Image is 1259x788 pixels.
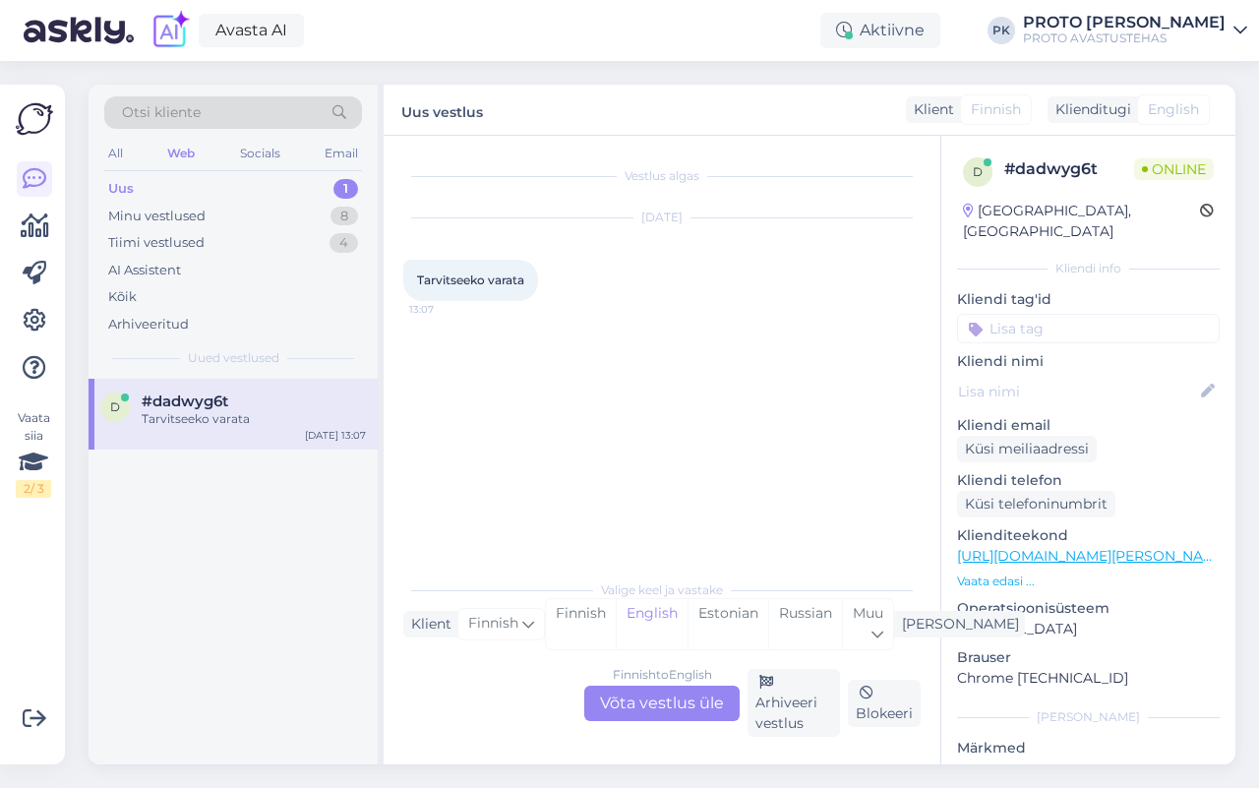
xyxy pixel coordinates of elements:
div: Web [163,141,199,166]
input: Lisa tag [957,314,1220,343]
p: [MEDICAL_DATA] [957,619,1220,639]
p: Kliendi telefon [957,470,1220,491]
div: [PERSON_NAME] [957,708,1220,726]
div: Kliendi info [957,260,1220,277]
div: Blokeeri [848,680,921,727]
a: PROTO [PERSON_NAME]PROTO AVASTUSTEHAS [1023,15,1247,46]
div: 4 [330,233,358,253]
div: Estonian [688,599,768,649]
span: d [110,399,120,414]
label: Uus vestlus [401,96,483,123]
div: 8 [330,207,358,226]
span: d [973,164,983,179]
div: Uus [108,179,134,199]
p: Märkmed [957,738,1220,758]
div: Vaata siia [16,409,51,498]
p: Vaata edasi ... [957,573,1220,590]
span: #dadwyg6t [142,393,228,410]
a: Avasta AI [199,14,304,47]
div: Socials [236,141,284,166]
div: Võta vestlus üle [584,686,740,721]
div: [GEOGRAPHIC_DATA], [GEOGRAPHIC_DATA] [963,201,1200,242]
div: [PERSON_NAME] [894,614,1019,635]
div: [DATE] [403,209,921,226]
span: Muu [853,604,883,622]
div: Tiimi vestlused [108,233,205,253]
a: [URL][DOMAIN_NAME][PERSON_NAME] [957,547,1229,565]
div: Aktiivne [820,13,940,48]
div: Valige keel ja vastake [403,581,921,599]
input: Lisa nimi [958,381,1197,402]
div: PROTO AVASTUSTEHAS [1023,30,1226,46]
div: Tarvitseeko varata [142,410,366,428]
span: 13:07 [409,302,483,317]
div: Arhiveeritud [108,315,189,334]
div: Vestlus algas [403,167,921,185]
span: Finnish [468,613,518,635]
span: Otsi kliente [122,102,201,123]
div: Minu vestlused [108,207,206,226]
div: Klient [403,614,451,635]
p: Kliendi email [957,415,1220,436]
div: Finnish [546,599,616,649]
div: PK [988,17,1015,44]
div: Finnish to English [613,666,712,684]
div: Email [321,141,362,166]
div: 1 [333,179,358,199]
div: # dadwyg6t [1004,157,1134,181]
p: Klienditeekond [957,525,1220,546]
div: 2 / 3 [16,480,51,498]
span: Uued vestlused [188,349,279,367]
div: English [616,599,688,649]
span: Online [1134,158,1214,180]
div: PROTO [PERSON_NAME] [1023,15,1226,30]
div: Küsi telefoninumbrit [957,491,1115,517]
div: All [104,141,127,166]
img: Askly Logo [16,100,53,138]
img: explore-ai [150,10,191,51]
div: Kõik [108,287,137,307]
div: Arhiveeri vestlus [748,669,840,737]
span: Finnish [971,99,1021,120]
p: Brauser [957,647,1220,668]
p: Kliendi tag'id [957,289,1220,310]
span: English [1148,99,1199,120]
span: Tarvitseeko varata [417,273,524,287]
div: [DATE] 13:07 [305,428,366,443]
div: Küsi meiliaadressi [957,436,1097,462]
p: Kliendi nimi [957,351,1220,372]
div: Klient [906,99,954,120]
p: Operatsioonisüsteem [957,598,1220,619]
div: AI Assistent [108,261,181,280]
div: Klienditugi [1048,99,1131,120]
div: Russian [768,599,842,649]
p: Chrome [TECHNICAL_ID] [957,668,1220,689]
